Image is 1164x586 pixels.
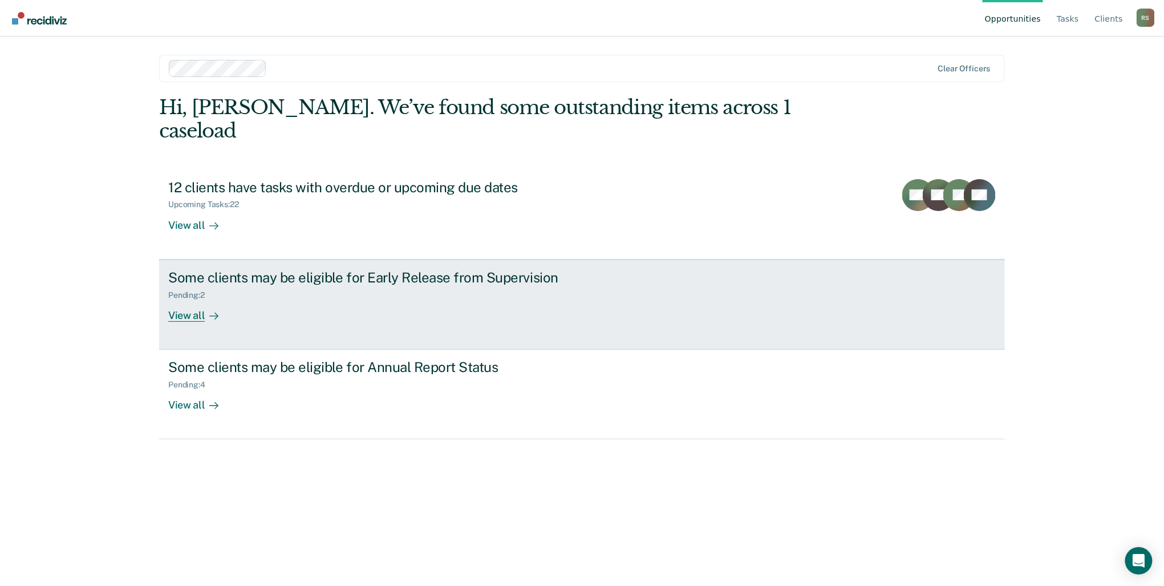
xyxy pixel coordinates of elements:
[159,350,1005,439] a: Some clients may be eligible for Annual Report StatusPending:4View all
[168,209,232,232] div: View all
[168,200,248,209] div: Upcoming Tasks : 22
[168,179,569,196] div: 12 clients have tasks with overdue or upcoming due dates
[12,12,67,25] img: Recidiviz
[1137,9,1155,27] button: Profile dropdown button
[159,260,1005,350] a: Some clients may be eligible for Early Release from SupervisionPending:2View all
[168,290,214,300] div: Pending : 2
[159,170,1005,260] a: 12 clients have tasks with overdue or upcoming due datesUpcoming Tasks:22View all
[159,96,836,143] div: Hi, [PERSON_NAME]. We’ve found some outstanding items across 1 caseload
[168,359,569,375] div: Some clients may be eligible for Annual Report Status
[938,64,991,74] div: Clear officers
[1125,547,1153,575] div: Open Intercom Messenger
[168,300,232,322] div: View all
[168,380,214,390] div: Pending : 4
[168,269,569,286] div: Some clients may be eligible for Early Release from Supervision
[168,390,232,412] div: View all
[1137,9,1155,27] div: R S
